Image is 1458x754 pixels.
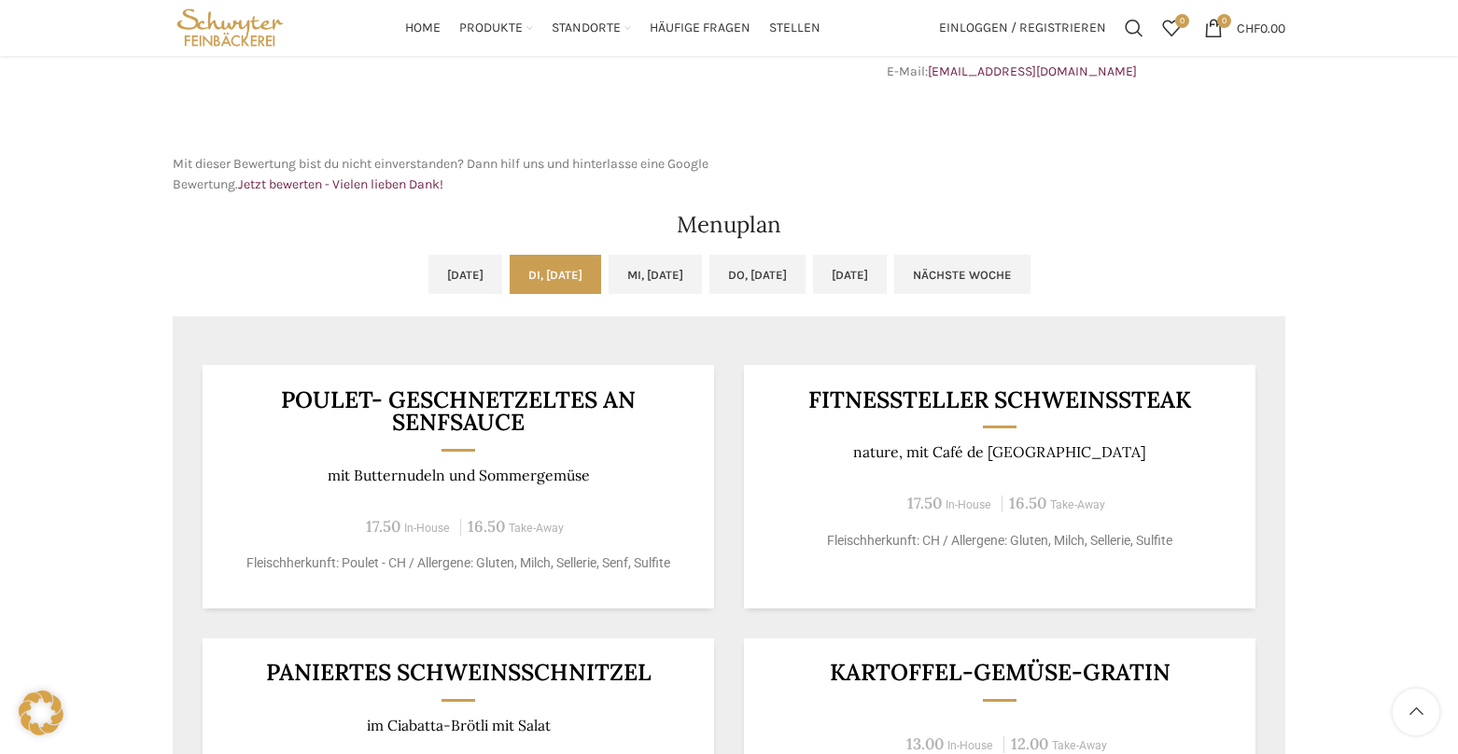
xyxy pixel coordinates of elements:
[1009,493,1046,513] span: 16.50
[738,40,1285,82] p: Telefon: E-Mail:
[1153,9,1190,47] div: Meine Wunschliste
[947,739,993,752] span: In-House
[709,255,806,294] a: Do, [DATE]
[1175,14,1189,28] span: 0
[552,20,621,37] span: Standorte
[609,255,702,294] a: Mi, [DATE]
[1052,739,1107,752] span: Take-Away
[226,717,692,734] p: im Ciabatta-Brötli mit Salat
[767,388,1233,412] h3: Fitnessteller Schweinssteak
[510,255,601,294] a: Di, [DATE]
[297,9,930,47] div: Main navigation
[1237,20,1285,35] bdi: 0.00
[1011,733,1048,754] span: 12.00
[366,516,400,537] span: 17.50
[769,20,820,37] span: Stellen
[468,516,505,537] span: 16.50
[1115,9,1153,47] a: Suchen
[650,20,750,37] span: Häufige Fragen
[894,255,1030,294] a: Nächste Woche
[173,154,720,196] p: Mit dieser Bewertung bist du nicht einverstanden? Dann hilf uns und hinterlasse eine Google Bewer...
[650,9,750,47] a: Häufige Fragen
[226,388,692,434] h3: Poulet- Geschnetzeltes an Senfsauce
[173,19,287,35] a: Site logo
[552,9,631,47] a: Standorte
[1217,14,1231,28] span: 0
[1393,689,1439,735] a: Scroll to top button
[405,9,441,47] a: Home
[404,522,450,535] span: In-House
[930,9,1115,47] a: Einloggen / Registrieren
[767,661,1233,684] h3: Kartoffel-Gemüse-Gratin
[405,20,441,37] span: Home
[1050,498,1105,511] span: Take-Away
[459,20,523,37] span: Produkte
[769,9,820,47] a: Stellen
[767,531,1233,551] p: Fleischherkunft: CH / Allergene: Gluten, Milch, Sellerie, Sulfite
[939,21,1106,35] span: Einloggen / Registrieren
[907,493,942,513] span: 17.50
[226,661,692,684] h3: Paniertes Schweinsschnitzel
[428,255,502,294] a: [DATE]
[946,498,991,511] span: In-House
[459,9,533,47] a: Produkte
[906,733,944,754] span: 13.00
[767,443,1233,461] p: nature, mit Café de [GEOGRAPHIC_DATA]
[173,214,1285,236] h2: Menuplan
[813,255,887,294] a: [DATE]
[928,63,1137,79] a: [EMAIL_ADDRESS][DOMAIN_NAME]
[226,467,692,484] p: mit Butternudeln und Sommergemüse
[1237,20,1260,35] span: CHF
[1195,9,1295,47] a: 0 CHF0.00
[509,522,564,535] span: Take-Away
[1153,9,1190,47] a: 0
[238,176,443,192] a: Jetzt bewerten - Vielen lieben Dank!
[226,553,692,573] p: Fleischherkunft: Poulet - CH / Allergene: Gluten, Milch, Sellerie, Senf, Sulfite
